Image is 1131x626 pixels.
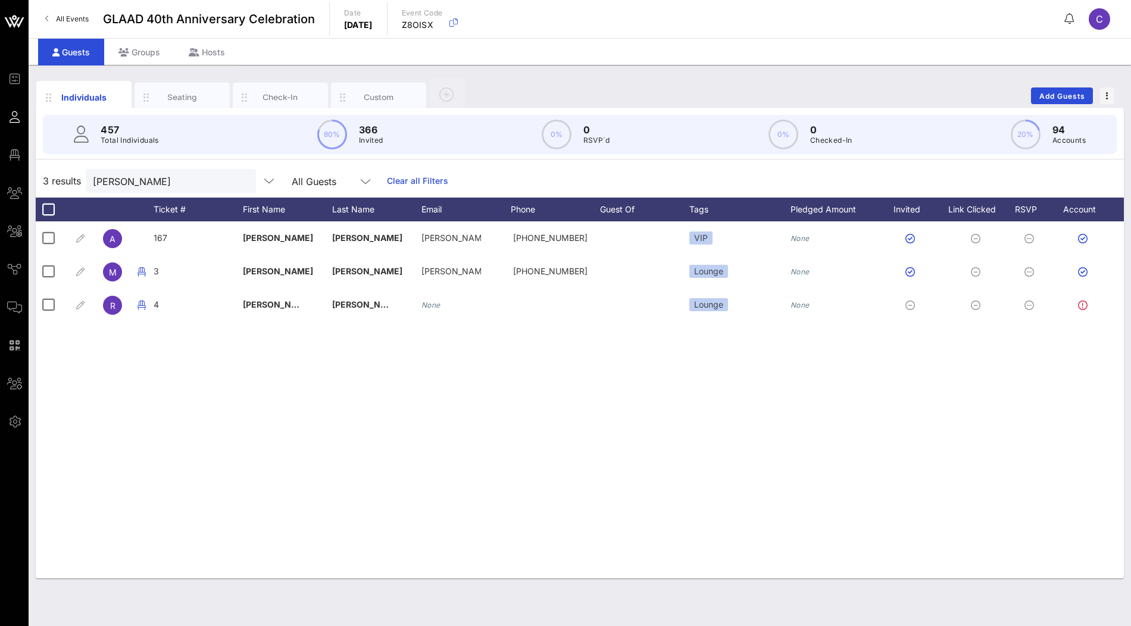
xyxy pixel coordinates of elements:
div: Individuals [58,91,111,104]
p: Event Code [402,7,443,19]
span: [PERSON_NAME] [332,299,402,309]
span: M [109,267,117,277]
p: 366 [359,123,383,137]
div: Guest Of [600,198,689,221]
i: None [791,234,810,243]
span: [PERSON_NAME] [243,266,313,276]
div: Custom [352,92,405,103]
span: [PERSON_NAME] [332,266,402,276]
p: 457 [101,123,159,137]
div: All Guests [285,169,380,193]
div: Lounge [689,265,728,278]
span: +19548166775 [513,233,588,243]
span: GLAAD 40th Anniversary Celebration [103,10,315,28]
div: Groups [104,39,174,65]
span: 4 [154,299,159,309]
p: [DATE] [344,19,373,31]
span: 3 results [43,174,81,188]
div: Link Clicked [945,198,1011,221]
span: +16464603232 [513,266,588,276]
span: [PERSON_NAME] [243,299,313,309]
span: R [110,301,115,311]
p: Checked-In [810,134,852,146]
span: All Events [56,14,89,23]
div: RSVP [1011,198,1052,221]
span: 3 [154,266,159,276]
div: C [1089,8,1110,30]
p: RSVP`d [583,134,610,146]
div: Email [421,198,511,221]
div: Account [1052,198,1118,221]
i: None [421,301,440,309]
div: Lounge [689,298,728,311]
div: Ticket # [154,198,243,221]
div: Check-In [254,92,307,103]
div: Invited [880,198,945,221]
div: Tags [689,198,791,221]
p: 94 [1052,123,1086,137]
i: None [791,301,810,309]
div: Seating [156,92,209,103]
div: VIP [689,231,713,245]
span: C [1096,13,1103,25]
p: Invited [359,134,383,146]
div: Last Name [332,198,421,221]
p: 0 [810,123,852,137]
div: Pledged Amount [791,198,880,221]
a: Clear all Filters [387,174,448,187]
span: A [110,234,115,244]
button: Add Guests [1031,87,1093,104]
p: [PERSON_NAME].[PERSON_NAME]… [421,221,481,255]
i: None [791,267,810,276]
div: Guests [38,39,104,65]
p: Date [344,7,373,19]
div: Hosts [174,39,239,65]
span: Add Guests [1039,92,1086,101]
p: [PERSON_NAME][DOMAIN_NAME]… [421,255,481,288]
p: Accounts [1052,134,1086,146]
div: Phone [511,198,600,221]
div: All Guests [292,176,336,187]
p: Z8OISX [402,19,443,31]
span: [PERSON_NAME] [332,233,402,243]
span: 167 [154,233,167,243]
span: [PERSON_NAME] [243,233,313,243]
a: All Events [38,10,96,29]
p: 0 [583,123,610,137]
div: First Name [243,198,332,221]
p: Total Individuals [101,134,159,146]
